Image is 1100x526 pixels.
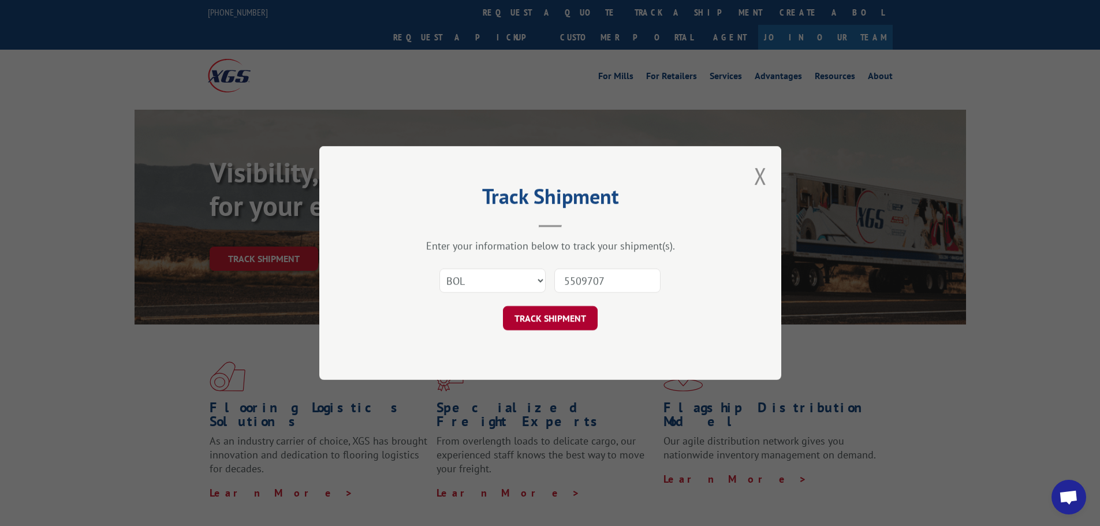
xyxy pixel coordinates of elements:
button: Close modal [754,161,767,191]
button: TRACK SHIPMENT [503,306,598,330]
div: Open chat [1051,480,1086,514]
div: Enter your information below to track your shipment(s). [377,239,724,252]
input: Number(s) [554,268,661,293]
h2: Track Shipment [377,188,724,210]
